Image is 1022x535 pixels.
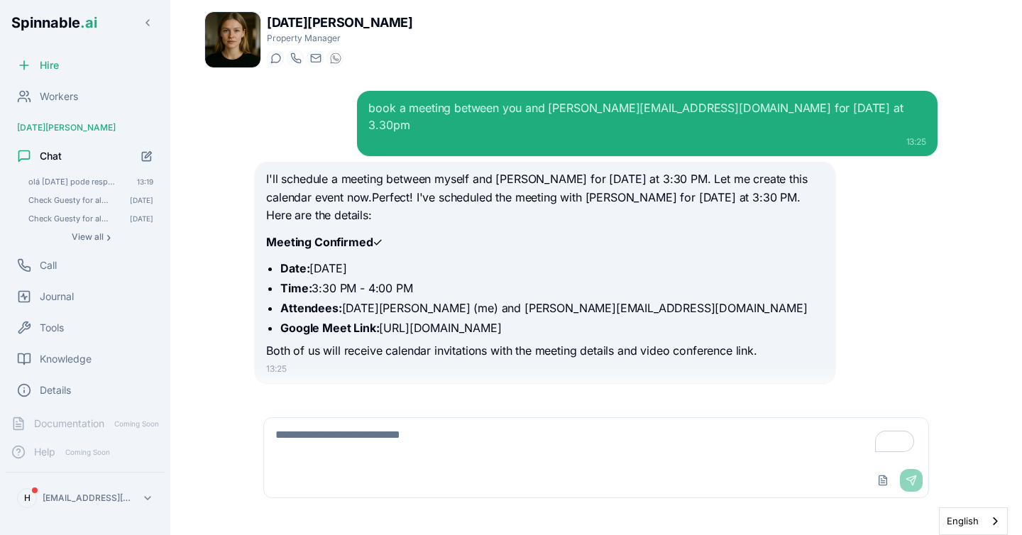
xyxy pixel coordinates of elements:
[939,507,1008,535] aside: Language selected: English
[40,58,59,72] span: Hire
[61,446,114,459] span: Coming Soon
[368,99,925,133] div: book a meeting between you and [PERSON_NAME][EMAIL_ADDRESS][DOMAIN_NAME] for [DATE] at 3.30pm
[267,13,412,33] h1: [DATE][PERSON_NAME]
[28,214,110,224] span: Check Guesty for all guest conversations and messages from the last 12 hours. Answer any unanswer...
[40,352,92,366] span: Knowledge
[330,53,341,64] img: WhatsApp
[40,258,57,272] span: Call
[267,50,284,67] button: Start a chat with Lucia Perez
[28,195,110,205] span: Check Guesty for all guest conversations and messages from the last 12 hours. Answer any unanswer...
[266,342,823,360] p: Both of us will receive calendar invitations with the meeting details and video conference link.
[110,417,163,431] span: Coming Soon
[40,89,78,104] span: Workers
[205,12,260,67] img: Lucia Perez
[34,417,104,431] span: Documentation
[280,261,309,275] strong: Date:
[307,50,324,67] button: Send email to lucia.perez@getspinnable.ai
[939,507,1008,535] div: Language
[130,195,153,205] span: [DATE]
[264,418,928,463] textarea: To enrich screen reader interactions, please activate Accessibility in Grammarly extension settings
[130,214,153,224] span: [DATE]
[280,301,341,315] strong: Attendees:
[280,321,379,335] strong: Google Meet Link:
[368,136,925,148] div: 13:25
[266,170,823,225] p: I'll schedule a meeting between myself and [PERSON_NAME] for [DATE] at 3:30 PM. Let me create thi...
[80,14,97,31] span: .ai
[6,116,165,139] div: [DATE][PERSON_NAME]
[940,508,1007,534] a: English
[287,50,304,67] button: Start a call with Lucia Perez
[280,280,823,297] li: 3:30 PM - 4:00 PM
[267,33,412,44] p: Property Manager
[11,14,97,31] span: Spinnable
[266,235,373,249] strong: Meeting Confirmed
[137,177,153,187] span: 13:19
[24,492,31,504] span: H
[266,363,823,375] div: 13:25
[280,319,823,336] li: [URL][DOMAIN_NAME]
[23,228,159,246] button: Show all conversations
[280,299,823,316] li: [DATE][PERSON_NAME] (me) and [PERSON_NAME][EMAIL_ADDRESS][DOMAIN_NAME]
[40,383,71,397] span: Details
[106,231,111,243] span: ›
[11,484,159,512] button: H[EMAIL_ADDRESS][DOMAIN_NAME]
[280,281,312,295] strong: Time:
[34,445,55,459] span: Help
[326,50,344,67] button: WhatsApp
[135,144,159,168] button: Start new chat
[266,233,823,252] p: ✓
[40,149,62,163] span: Chat
[280,260,823,277] li: [DATE]
[43,492,136,504] p: [EMAIL_ADDRESS][DOMAIN_NAME]
[40,289,74,304] span: Journal
[28,177,117,187] span: olá lucia pode responder às questões do workers no guesty nas ultimas 12h?
[72,231,104,243] span: View all
[40,321,64,335] span: Tools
